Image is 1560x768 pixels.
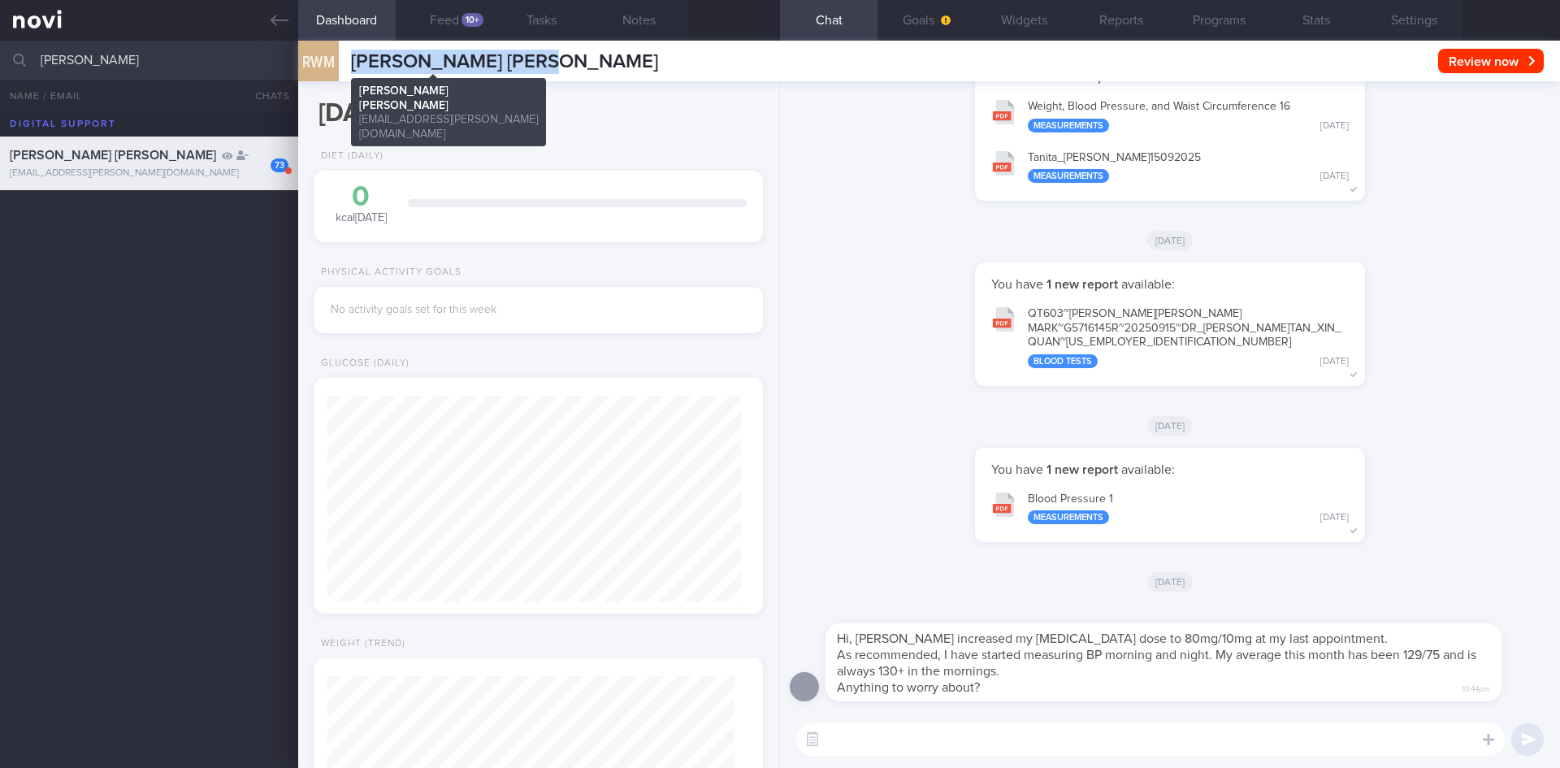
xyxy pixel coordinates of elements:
div: kcal [DATE] [331,183,392,226]
div: Diet (Daily) [314,150,383,163]
div: Weight (Trend) [314,638,405,650]
div: Blood Pressure 1 [1028,492,1349,525]
div: Measurements [1028,510,1109,524]
div: Measurements [1028,169,1109,183]
button: Tanita_[PERSON_NAME]15092025 Measurements [DATE] [983,141,1357,192]
div: Weight, Blood Pressure, and Waist Circumference 16 [1028,100,1349,132]
strong: 1 new report [1043,463,1121,476]
span: [DATE] [1147,231,1194,250]
div: [DATE] [1320,120,1349,132]
button: Blood Pressure 1 Measurements [DATE] [983,482,1357,533]
span: [DATE] [1147,416,1194,436]
div: Measurements [1028,119,1109,132]
span: [DATE] [1147,572,1194,592]
div: Blood Tests [1028,354,1098,368]
span: Anything to worry about? [837,681,980,694]
span: [PERSON_NAME] [PERSON_NAME] [10,149,216,162]
span: Hi, [PERSON_NAME] increased my [MEDICAL_DATA] dose to 80mg/10mg at my last appointment. [837,632,1388,645]
div: Glucose (Daily) [314,358,409,370]
span: [PERSON_NAME] [PERSON_NAME] [351,52,658,72]
button: Review now [1438,49,1544,73]
p: You have available: [991,276,1349,293]
div: RWM [294,31,343,93]
button: Weight, Blood Pressure, and Waist Circumference 16 Measurements [DATE] [983,89,1357,141]
span: As recommended, I have started measuring BP morning and night. My average this month has been 129... [837,649,1476,678]
button: QT603~[PERSON_NAME][PERSON_NAME]MARK~G5716145R~20250915~DR_[PERSON_NAME]TAN_XIN_QUAN~[US_EMPLOYER... [983,297,1357,376]
p: You have available: [991,462,1349,478]
div: Tanita_ [PERSON_NAME] 15092025 [1028,151,1349,184]
button: Chats [233,80,298,112]
div: QT603~[PERSON_NAME] [PERSON_NAME] MARK~G5716145R~20250915~DR_ [PERSON_NAME] TAN_ XIN_ QUAN~[US_EM... [1028,307,1349,368]
div: [EMAIL_ADDRESS][PERSON_NAME][DOMAIN_NAME] [10,167,288,180]
div: 10+ [461,13,483,27]
div: 0 [331,183,392,211]
div: 73 [271,158,288,172]
div: [DATE] [1320,171,1349,183]
div: [DATE] [1320,356,1349,368]
span: 10:44pm [1462,679,1490,695]
strong: 1 new report [1043,278,1121,291]
div: No activity goals set for this week [331,303,747,318]
div: Physical Activity Goals [314,267,461,279]
div: [DATE] [1320,512,1349,524]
